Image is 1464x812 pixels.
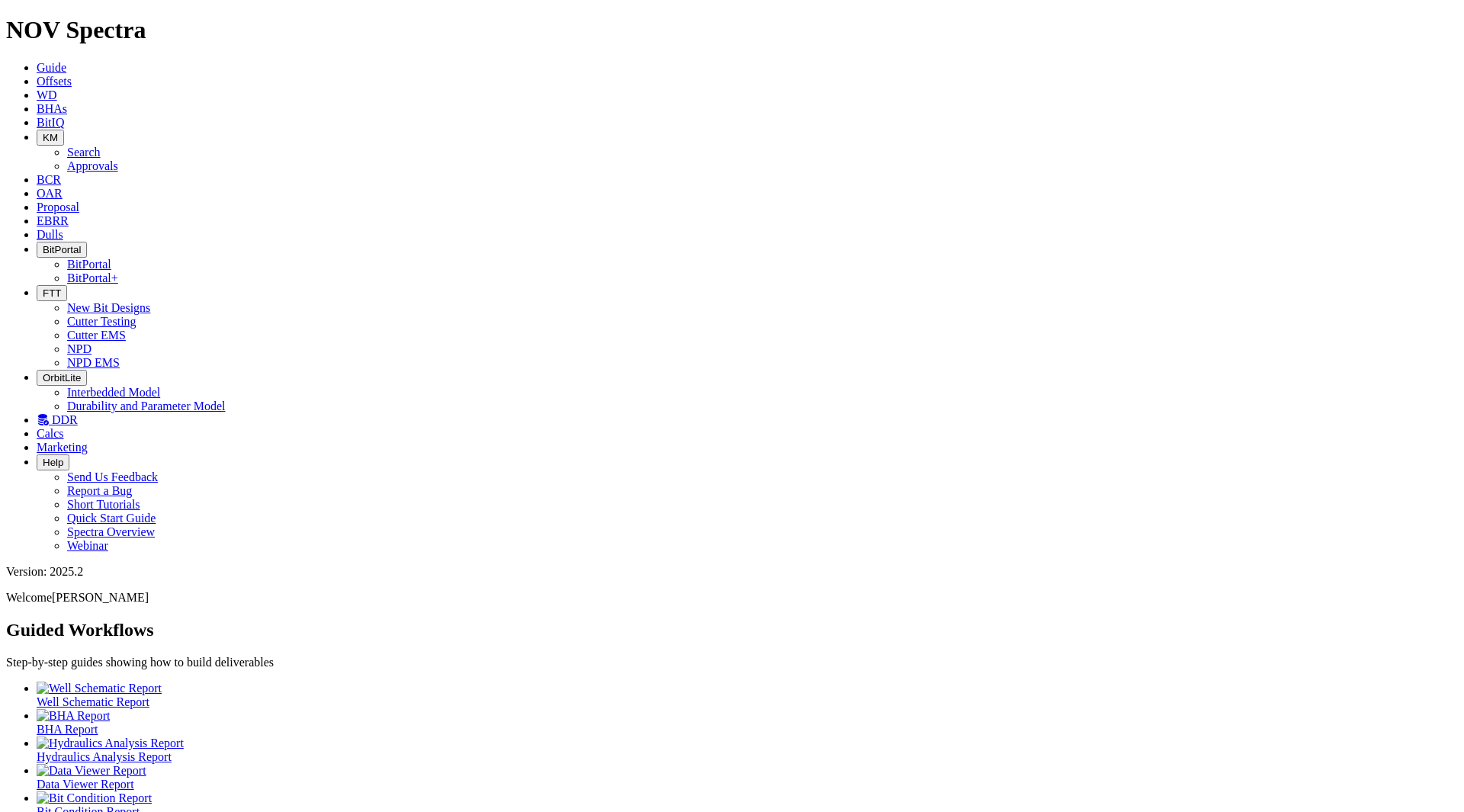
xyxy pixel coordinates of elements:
[37,116,64,129] a: BitIQ
[67,525,155,538] a: Spectra Overview
[37,201,79,213] a: Proposal
[67,271,118,284] a: BitPortal+
[37,88,57,101] a: WD
[67,342,91,355] a: NPD
[52,413,78,426] span: DDR
[37,413,78,426] a: DDR
[67,539,108,552] a: Webinar
[37,285,67,301] button: FTT
[67,315,136,328] a: Cutter Testing
[37,187,63,200] a: OAR
[37,75,72,88] a: Offsets
[67,470,158,483] a: Send Us Feedback
[67,512,156,525] a: Quick Start Guide
[67,484,132,497] a: Report a Bug
[37,764,1458,791] a: Data Viewer Report Data Viewer Report
[37,61,66,74] a: Guide
[67,386,160,399] a: Interbedded Model
[37,130,64,146] button: KM
[37,737,184,750] img: Hydraulics Analysis Report
[37,173,61,186] a: BCR
[67,356,120,369] a: NPD EMS
[37,709,110,723] img: BHA Report
[6,620,1458,640] h2: Guided Workflows
[37,214,69,227] a: EBRR
[37,441,88,454] a: Marketing
[37,242,87,258] button: BitPortal
[37,778,134,791] span: Data Viewer Report
[37,682,1458,708] a: Well Schematic Report Well Schematic Report
[6,656,1458,669] p: Step-by-step guides showing how to build deliverables
[37,682,162,695] img: Well Schematic Report
[67,301,150,314] a: New Bit Designs
[67,258,111,271] a: BitPortal
[6,591,1458,605] p: Welcome
[67,498,140,511] a: Short Tutorials
[43,372,81,384] span: OrbitLite
[37,370,87,386] button: OrbitLite
[37,454,69,470] button: Help
[43,287,61,299] span: FTT
[43,132,58,143] span: KM
[6,565,1458,579] div: Version: 2025.2
[43,244,81,255] span: BitPortal
[52,591,149,604] span: [PERSON_NAME]
[37,791,152,805] img: Bit Condition Report
[37,695,149,708] span: Well Schematic Report
[67,146,101,159] a: Search
[37,102,67,115] a: BHAs
[37,228,63,241] a: Dulls
[37,427,64,440] a: Calcs
[37,709,1458,736] a: BHA Report BHA Report
[67,159,118,172] a: Approvals
[37,723,98,736] span: BHA Report
[43,457,63,468] span: Help
[37,750,172,763] span: Hydraulics Analysis Report
[37,737,1458,763] a: Hydraulics Analysis Report Hydraulics Analysis Report
[67,329,126,342] a: Cutter EMS
[37,764,146,778] img: Data Viewer Report
[67,400,226,412] a: Durability and Parameter Model
[6,16,1458,44] h1: NOV Spectra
